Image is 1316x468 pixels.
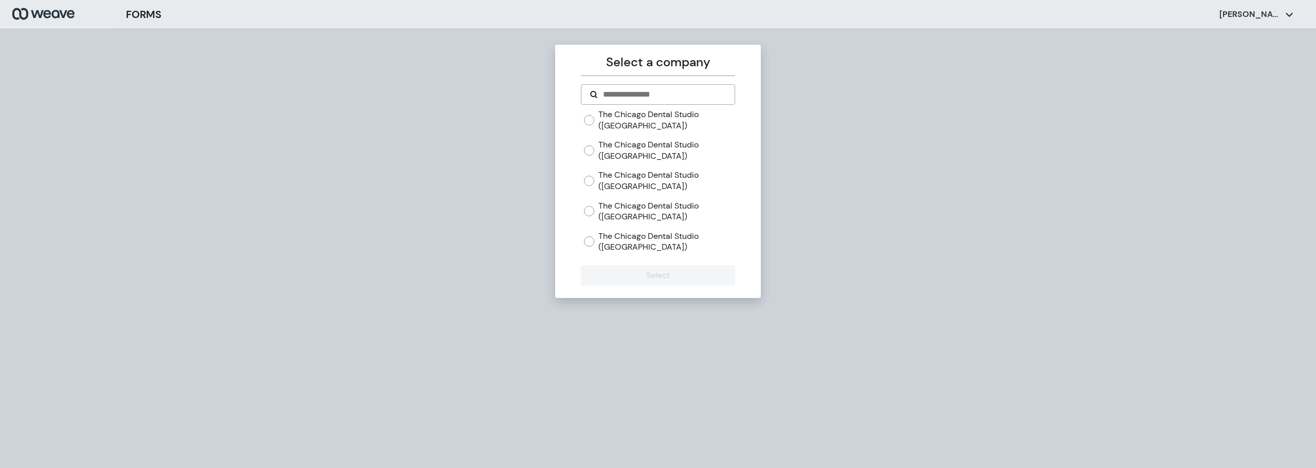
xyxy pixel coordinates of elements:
[1219,9,1281,20] p: [PERSON_NAME]
[598,200,735,222] label: The Chicago Dental Studio ([GEOGRAPHIC_DATA])
[598,170,735,192] label: The Chicago Dental Studio ([GEOGRAPHIC_DATA])
[126,7,161,22] h3: FORMS
[598,139,735,161] label: The Chicago Dental Studio ([GEOGRAPHIC_DATA])
[581,265,735,286] button: Select
[581,53,735,71] p: Select a company
[602,88,726,101] input: Search
[598,231,735,253] label: The Chicago Dental Studio ([GEOGRAPHIC_DATA])
[598,109,735,131] label: The Chicago Dental Studio ([GEOGRAPHIC_DATA])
